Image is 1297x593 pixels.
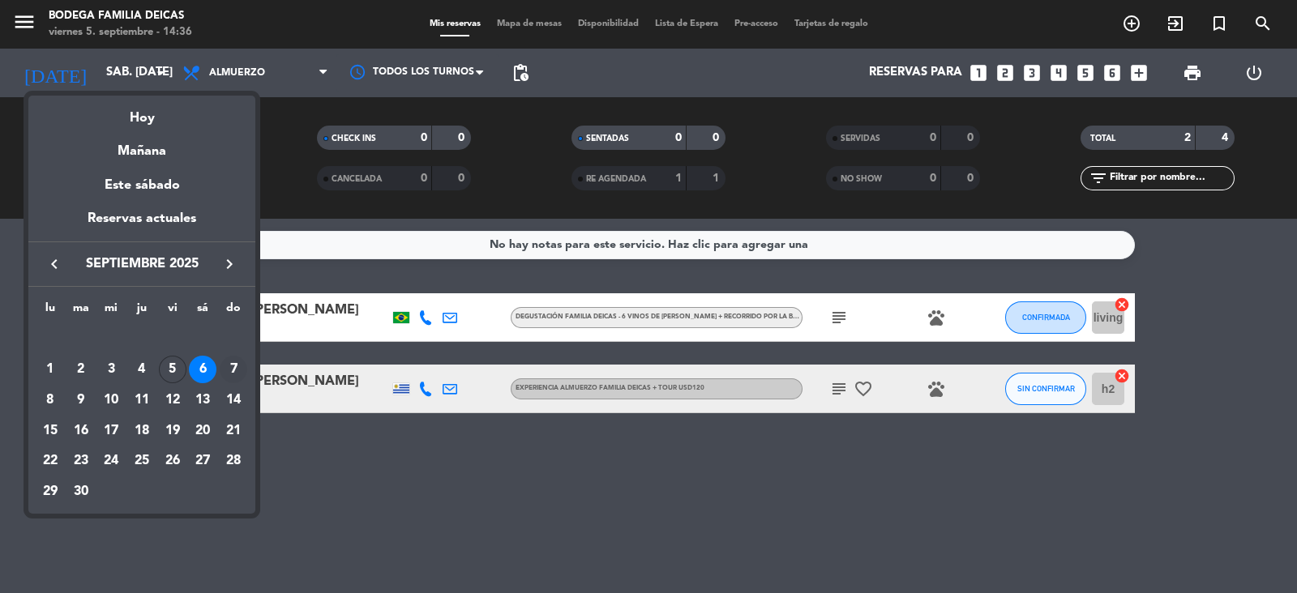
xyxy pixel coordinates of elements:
button: keyboard_arrow_right [215,254,244,275]
div: Este sábado [28,163,255,208]
div: 3 [97,356,125,383]
div: 18 [128,417,156,445]
td: 7 de septiembre de 2025 [218,354,249,385]
div: 7 [220,356,247,383]
td: 29 de septiembre de 2025 [35,476,66,507]
td: SEP. [35,324,249,355]
div: Mañana [28,129,255,162]
button: keyboard_arrow_left [40,254,69,275]
div: 13 [189,386,216,414]
td: 5 de septiembre de 2025 [157,354,188,385]
i: keyboard_arrow_right [220,254,239,274]
div: 14 [220,386,247,414]
div: 5 [159,356,186,383]
td: 28 de septiembre de 2025 [218,446,249,476]
td: 13 de septiembre de 2025 [188,385,219,416]
td: 2 de septiembre de 2025 [66,354,96,385]
div: 28 [220,447,247,475]
div: 19 [159,417,186,445]
td: 12 de septiembre de 2025 [157,385,188,416]
div: 8 [36,386,64,414]
td: 27 de septiembre de 2025 [188,446,219,476]
div: 22 [36,447,64,475]
td: 4 de septiembre de 2025 [126,354,157,385]
div: Hoy [28,96,255,129]
td: 9 de septiembre de 2025 [66,385,96,416]
td: 11 de septiembre de 2025 [126,385,157,416]
td: 14 de septiembre de 2025 [218,385,249,416]
th: lunes [35,299,66,324]
td: 17 de septiembre de 2025 [96,416,126,446]
td: 23 de septiembre de 2025 [66,446,96,476]
div: 24 [97,447,125,475]
div: 11 [128,386,156,414]
div: 16 [67,417,95,445]
td: 6 de septiembre de 2025 [188,354,219,385]
td: 30 de septiembre de 2025 [66,476,96,507]
td: 1 de septiembre de 2025 [35,354,66,385]
td: 10 de septiembre de 2025 [96,385,126,416]
td: 16 de septiembre de 2025 [66,416,96,446]
td: 20 de septiembre de 2025 [188,416,219,446]
div: 9 [67,386,95,414]
div: 29 [36,478,64,506]
td: 15 de septiembre de 2025 [35,416,66,446]
th: viernes [157,299,188,324]
td: 25 de septiembre de 2025 [126,446,157,476]
td: 3 de septiembre de 2025 [96,354,126,385]
div: 2 [67,356,95,383]
div: 4 [128,356,156,383]
div: 21 [220,417,247,445]
div: 15 [36,417,64,445]
div: 26 [159,447,186,475]
th: sábado [188,299,219,324]
td: 19 de septiembre de 2025 [157,416,188,446]
i: keyboard_arrow_left [45,254,64,274]
td: 18 de septiembre de 2025 [126,416,157,446]
th: miércoles [96,299,126,324]
span: septiembre 2025 [69,254,215,275]
td: 22 de septiembre de 2025 [35,446,66,476]
div: 25 [128,447,156,475]
td: 26 de septiembre de 2025 [157,446,188,476]
div: 10 [97,386,125,414]
div: 1 [36,356,64,383]
th: jueves [126,299,157,324]
td: 8 de septiembre de 2025 [35,385,66,416]
div: 20 [189,417,216,445]
th: domingo [218,299,249,324]
td: 21 de septiembre de 2025 [218,416,249,446]
td: 24 de septiembre de 2025 [96,446,126,476]
div: 30 [67,478,95,506]
div: Reservas actuales [28,208,255,241]
th: martes [66,299,96,324]
div: 23 [67,447,95,475]
div: 12 [159,386,186,414]
div: 6 [189,356,216,383]
div: 27 [189,447,216,475]
div: 17 [97,417,125,445]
